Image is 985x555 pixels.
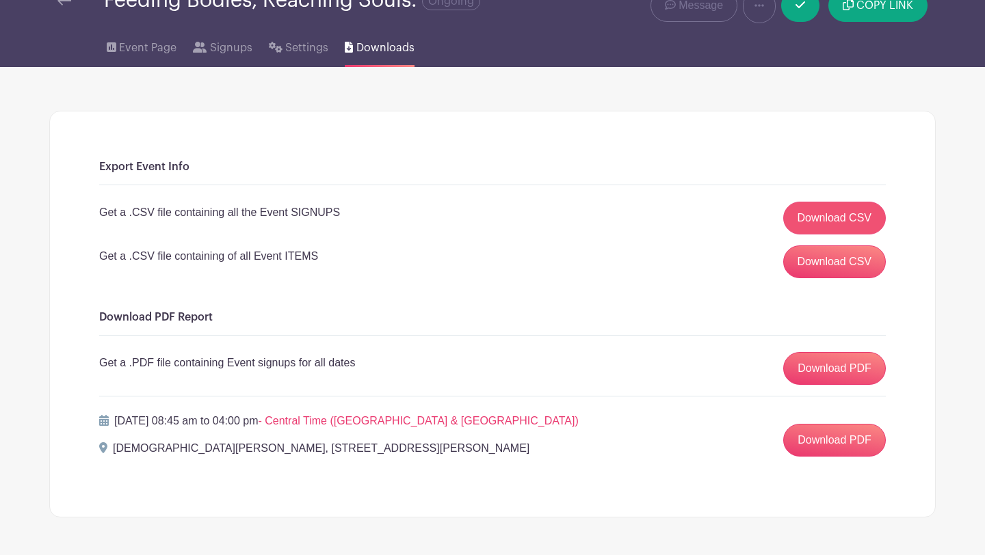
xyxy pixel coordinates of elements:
[783,202,886,234] a: Download CSV
[345,23,414,67] a: Downloads
[99,161,886,174] h6: Export Event Info
[285,40,328,56] span: Settings
[269,23,328,67] a: Settings
[107,23,176,67] a: Event Page
[99,311,886,324] h6: Download PDF Report
[783,424,886,457] a: Download PDF
[356,40,415,56] span: Downloads
[783,245,886,278] a: Download CSV
[210,40,252,56] span: Signups
[114,413,579,429] p: [DATE] 08:45 am to 04:00 pm
[99,355,355,371] p: Get a .PDF file containing Event signups for all dates
[258,415,578,427] span: - Central Time ([GEOGRAPHIC_DATA] & [GEOGRAPHIC_DATA])
[783,352,886,385] a: Download PDF
[119,40,176,56] span: Event Page
[99,248,318,265] p: Get a .CSV file containing of all Event ITEMS
[113,440,529,457] p: [DEMOGRAPHIC_DATA][PERSON_NAME], [STREET_ADDRESS][PERSON_NAME]
[99,204,340,221] p: Get a .CSV file containing all the Event SIGNUPS
[193,23,252,67] a: Signups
